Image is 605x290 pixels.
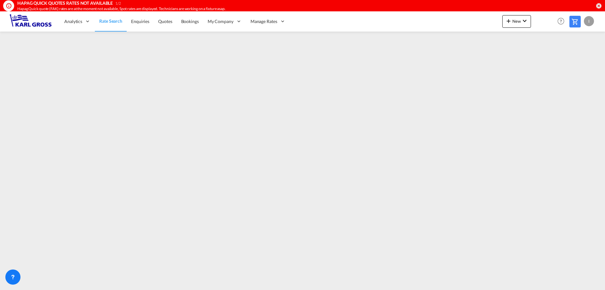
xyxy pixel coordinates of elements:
[584,16,594,26] div: I
[6,3,12,9] md-icon: icon-information-outline
[60,11,95,32] div: Analytics
[115,1,121,6] div: 1/2
[505,17,512,25] md-icon: icon-plus 400-fg
[556,16,569,27] div: Help
[521,17,528,25] md-icon: icon-chevron-down
[158,19,172,24] span: Quotes
[154,11,176,32] a: Quotes
[95,11,127,32] a: Rate Search
[99,18,122,24] span: Rate Search
[208,18,233,25] span: My Company
[9,14,52,28] img: 3269c73066d711f095e541db4db89301.png
[596,3,602,9] button: icon-close-circle
[246,11,290,32] div: Manage Rates
[131,19,149,24] span: Enquiries
[127,11,154,32] a: Enquiries
[251,18,277,25] span: Manage Rates
[64,18,82,25] span: Analytics
[177,11,203,32] a: Bookings
[17,6,512,12] div: Hapag Quick quote (FAK) rates are at the moment not available, Spot rates are displayed. Technici...
[181,19,199,24] span: Bookings
[502,15,531,28] button: icon-plus 400-fgNewicon-chevron-down
[203,11,246,32] div: My Company
[505,19,528,24] span: New
[556,16,566,27] span: Help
